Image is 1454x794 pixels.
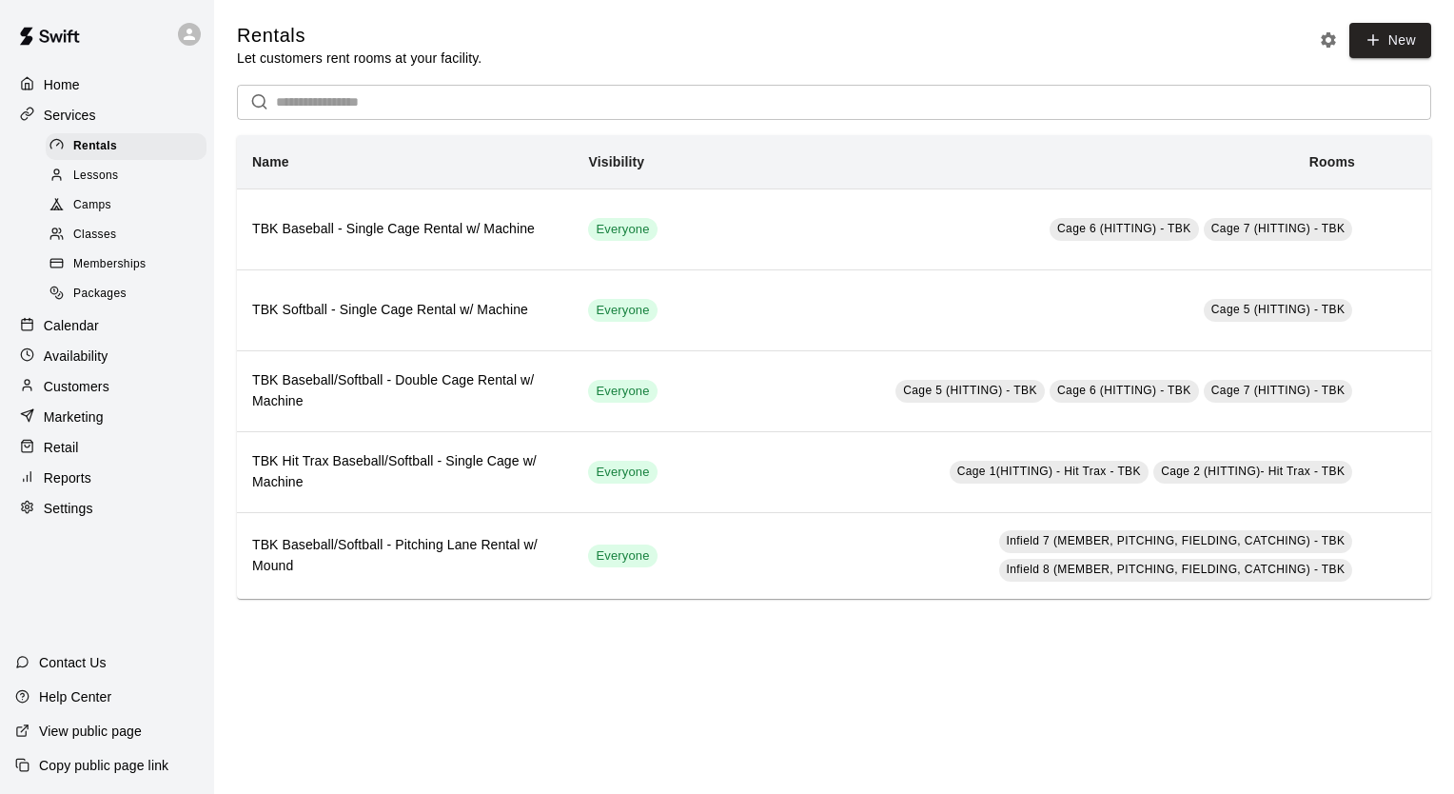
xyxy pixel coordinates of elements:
a: Lessons [46,161,214,190]
a: Customers [15,372,199,401]
div: This service is visible to all of your customers [588,545,657,567]
span: Everyone [588,221,657,239]
div: This service is visible to all of your customers [588,380,657,403]
h6: TBK Baseball/Softball - Pitching Lane Rental w/ Mound [252,535,558,577]
p: Services [44,106,96,125]
span: Infield 8 (MEMBER, PITCHING, FIELDING, CATCHING) - TBK [1007,563,1346,576]
p: Home [44,75,80,94]
p: Customers [44,377,109,396]
div: Memberships [46,251,206,278]
p: Marketing [44,407,104,427]
h6: TBK Softball - Single Cage Rental w/ Machine [252,300,558,321]
span: Cage 6 (HITTING) - TBK [1057,384,1191,397]
b: Name [252,154,289,169]
span: Everyone [588,547,657,566]
a: Rentals [46,131,214,161]
div: Lessons [46,163,206,189]
div: This service is visible to all of your customers [588,299,657,322]
a: Camps [46,191,214,221]
span: Cage 6 (HITTING) - TBK [1057,222,1191,235]
span: Cage 1(HITTING) - Hit Trax - TBK [957,465,1141,478]
p: Calendar [44,316,99,335]
a: Home [15,70,199,99]
span: Everyone [588,383,657,401]
span: Cage 2 (HITTING)- Hit Trax - TBK [1161,465,1345,478]
button: Rental settings [1314,26,1343,54]
p: Retail [44,438,79,457]
span: Cage 7 (HITTING) - TBK [1211,222,1346,235]
p: Availability [44,347,108,366]
p: Reports [44,468,91,487]
div: This service is visible to all of your customers [588,218,657,241]
a: Memberships [46,250,214,280]
div: Packages [46,281,206,308]
a: Reports [15,464,199,492]
b: Rooms [1309,154,1355,169]
a: Packages [46,280,214,309]
span: Packages [73,285,127,304]
span: Cage 5 (HITTING) - TBK [903,384,1037,397]
div: Rentals [46,133,206,160]
div: Classes [46,222,206,248]
a: Availability [15,342,199,370]
a: Calendar [15,311,199,340]
h6: TBK Hit Trax Baseball/Softball - Single Cage w/ Machine [252,451,558,493]
b: Visibility [588,154,644,169]
table: simple table [237,135,1431,599]
span: Cage 5 (HITTING) - TBK [1211,303,1346,316]
a: Retail [15,433,199,462]
p: Help Center [39,687,111,706]
p: Contact Us [39,653,107,672]
span: Cage 7 (HITTING) - TBK [1211,384,1346,397]
div: Camps [46,192,206,219]
span: Everyone [588,464,657,482]
span: Camps [73,196,111,215]
span: Classes [73,226,116,245]
a: Marketing [15,403,199,431]
h5: Rentals [237,23,481,49]
p: Settings [44,499,93,518]
p: View public page [39,722,142,741]
p: Copy public page link [39,756,168,775]
a: Classes [46,221,214,250]
a: New [1349,23,1431,58]
a: Settings [15,494,199,523]
a: Services [15,101,199,129]
span: Infield 7 (MEMBER, PITCHING, FIELDING, CATCHING) - TBK [1007,534,1346,547]
div: This service is visible to all of your customers [588,461,657,484]
span: Rentals [73,137,117,156]
h6: TBK Baseball/Softball - Double Cage Rental w/ Machine [252,370,558,412]
h6: TBK Baseball - Single Cage Rental w/ Machine [252,219,558,240]
span: Lessons [73,167,119,186]
span: Memberships [73,255,146,274]
p: Let customers rent rooms at your facility. [237,49,481,68]
span: Everyone [588,302,657,320]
